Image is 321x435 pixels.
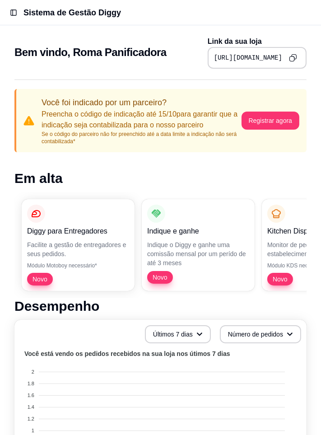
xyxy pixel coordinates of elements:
button: Registrar agora [242,112,300,130]
tspan: 1 [32,428,34,433]
span: Novo [29,275,51,284]
button: Indique e ganheIndique o Diggy e ganhe uma comissão mensal por um perído de até 3 mesesNovo [142,199,255,291]
button: Diggy para EntregadoresFacilite a gestão de entregadores e seus pedidos.Módulo Motoboy necessário... [22,199,135,291]
h2: Bem vindo, Roma Panificadora [14,45,167,60]
tspan: 1.6 [28,393,34,398]
p: Preencha o código de indicação até 15/10 para garantir que a indicação seja contabilizada para o ... [42,109,242,131]
p: Você foi indicado por um parceiro? [42,96,242,109]
tspan: 1.2 [28,416,34,421]
p: Se o código do parceiro não for preenchido até a data limite a indicação não será contabilizada* [42,131,242,145]
h1: Sistema de Gestão Diggy [23,6,121,19]
button: Copy to clipboard [286,51,300,65]
tspan: 2 [32,369,34,374]
span: Novo [149,273,171,282]
tspan: 1.4 [28,404,34,410]
h1: Em alta [14,170,307,187]
button: Últimos 7 dias [145,325,211,343]
p: Módulo Motoboy necessário* [27,262,129,269]
h1: Desempenho [14,298,307,314]
p: Diggy para Entregadores [27,226,129,237]
pre: [URL][DOMAIN_NAME] [214,53,282,62]
text: Você está vendo os pedidos recebidos na sua loja nos útimos 7 dias [24,351,230,358]
span: Novo [269,275,291,284]
p: Indique e ganhe [147,226,249,237]
button: Número de pedidos [220,325,301,343]
p: Facilite a gestão de entregadores e seus pedidos. [27,240,129,258]
p: Indique o Diggy e ganhe uma comissão mensal por um perído de até 3 meses [147,240,249,267]
tspan: 1.8 [28,381,34,386]
p: Link da sua loja [208,36,307,47]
